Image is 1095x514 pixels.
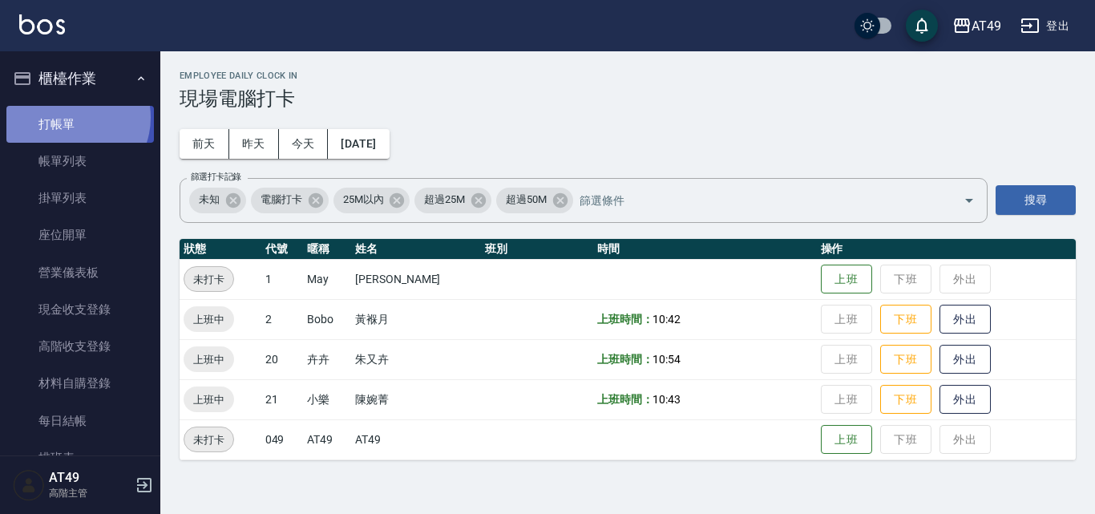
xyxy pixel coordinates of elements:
button: 外出 [939,305,991,334]
img: Logo [19,14,65,34]
td: 21 [261,379,304,419]
td: [PERSON_NAME] [351,259,481,299]
td: 朱又卉 [351,339,481,379]
b: 上班時間： [597,393,653,406]
th: 暱稱 [303,239,351,260]
span: 10:54 [653,353,681,366]
td: 2 [261,299,304,339]
span: 超過50M [496,192,556,208]
a: 座位開單 [6,217,154,253]
p: 高階主管 [49,486,131,500]
a: 營業儀表板 [6,254,154,291]
a: 高階收支登錄 [6,328,154,365]
button: 下班 [880,345,931,374]
span: 未打卡 [184,431,233,448]
button: 下班 [880,305,931,334]
td: Bobo [303,299,351,339]
h5: AT49 [49,470,131,486]
a: 掛單列表 [6,180,154,217]
img: Person [13,469,45,501]
button: 上班 [821,425,872,455]
th: 時間 [593,239,817,260]
td: 卉卉 [303,339,351,379]
button: 上班 [821,265,872,294]
td: 黃褓月 [351,299,481,339]
td: 陳婉菁 [351,379,481,419]
div: 超過25M [414,188,491,213]
button: 下班 [880,385,931,415]
button: 搜尋 [996,185,1076,215]
div: 25M以內 [333,188,410,213]
b: 上班時間： [597,353,653,366]
td: AT49 [303,419,351,459]
td: 小樂 [303,379,351,419]
th: 姓名 [351,239,481,260]
button: [DATE] [328,129,389,159]
input: 篩選條件 [576,186,935,214]
button: 外出 [939,385,991,415]
h2: Employee Daily Clock In [180,71,1076,81]
button: 今天 [279,129,329,159]
div: 電腦打卡 [251,188,329,213]
h3: 現場電腦打卡 [180,87,1076,110]
span: 超過25M [414,192,475,208]
button: 前天 [180,129,229,159]
a: 帳單列表 [6,143,154,180]
button: AT49 [946,10,1008,42]
div: 未知 [189,188,246,213]
th: 操作 [817,239,1076,260]
span: 上班中 [184,311,234,328]
a: 現金收支登錄 [6,291,154,328]
button: 櫃檯作業 [6,58,154,99]
span: 10:42 [653,313,681,326]
label: 篩選打卡記錄 [191,171,241,183]
b: 上班時間： [597,313,653,326]
span: 上班中 [184,391,234,408]
span: 電腦打卡 [251,192,312,208]
span: 上班中 [184,351,234,368]
button: Open [956,188,982,213]
a: 材料自購登錄 [6,365,154,402]
span: 25M以內 [333,192,394,208]
button: 登出 [1014,11,1076,41]
td: May [303,259,351,299]
span: 10:43 [653,393,681,406]
button: 昨天 [229,129,279,159]
button: 外出 [939,345,991,374]
div: AT49 [972,16,1001,36]
a: 排班表 [6,439,154,476]
th: 狀態 [180,239,261,260]
td: 20 [261,339,304,379]
span: 未知 [189,192,229,208]
a: 每日結帳 [6,403,154,439]
td: AT49 [351,419,481,459]
span: 未打卡 [184,271,233,288]
th: 代號 [261,239,304,260]
a: 打帳單 [6,106,154,143]
div: 超過50M [496,188,573,213]
td: 049 [261,419,304,459]
td: 1 [261,259,304,299]
button: save [906,10,938,42]
th: 班別 [481,239,592,260]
